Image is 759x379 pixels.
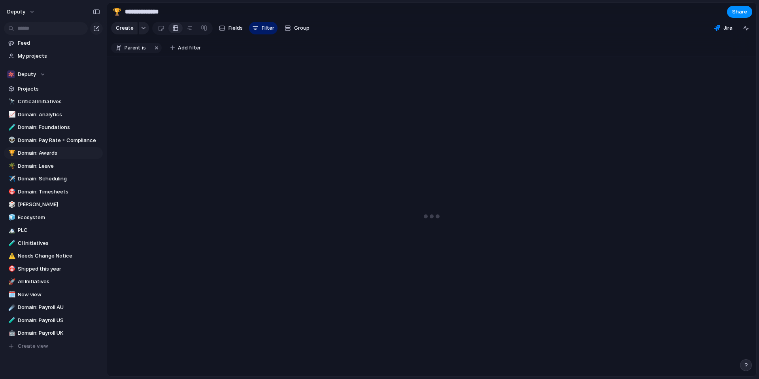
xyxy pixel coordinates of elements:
a: ✈️Domain: Scheduling [4,173,103,185]
span: Domain: Payroll US [18,316,100,324]
span: Create view [18,342,48,350]
span: Domain: Awards [18,149,100,157]
a: 🧪CI Initiatives [4,237,103,249]
span: Domain: Timesheets [18,188,100,196]
div: 🏆 [8,149,14,158]
button: 🧪 [7,239,15,247]
button: 🤖 [7,329,15,337]
button: deputy [4,6,39,18]
div: 🤖 [8,329,14,338]
span: Group [294,24,310,32]
a: 🚀All Initiatives [4,276,103,288]
button: Filter [249,22,278,34]
a: ☄️Domain: Payroll AU [4,301,103,313]
span: Parent [125,44,140,51]
a: 🤖Domain: Payroll UK [4,327,103,339]
button: 🧪 [7,123,15,131]
button: 🎯 [7,265,15,273]
div: 🎯Shipped this year [4,263,103,275]
span: Share [732,8,747,16]
span: Domain: Analytics [18,111,100,119]
button: 🌴 [7,162,15,170]
span: [PERSON_NAME] [18,201,100,208]
button: 🏔️ [7,226,15,234]
span: is [142,44,146,51]
a: 📈Domain: Analytics [4,109,103,121]
a: 🧪Domain: Payroll US [4,315,103,326]
button: 🏆 [7,149,15,157]
button: ✈️ [7,175,15,183]
span: My projects [18,52,100,60]
button: 👽 [7,136,15,144]
div: 🌴 [8,161,14,171]
button: Add filter [166,42,206,53]
span: All Initiatives [18,278,100,286]
button: Share [727,6,752,18]
div: ⚠️ [8,252,14,261]
span: Domain: Leave [18,162,100,170]
span: Feed [18,39,100,47]
div: 🧊 [8,213,14,222]
a: 🔭Critical Initiatives [4,96,103,108]
span: Domain: Foundations [18,123,100,131]
span: Create [116,24,134,32]
div: 🗓️ [8,290,14,299]
button: 🔭 [7,98,15,106]
button: 🗓️ [7,291,15,299]
button: Jira [711,22,736,34]
div: ⚠️Needs Change Notice [4,250,103,262]
button: 🎯 [7,188,15,196]
button: ⚠️ [7,252,15,260]
span: Domain: Scheduling [18,175,100,183]
a: 🗓️New view [4,289,103,301]
div: 🚀 [8,277,14,286]
button: 🚀 [7,278,15,286]
span: Jira [723,24,733,32]
span: Domain: Pay Rate + Compliance [18,136,100,144]
span: Deputy [18,70,36,78]
div: ☄️ [8,303,14,312]
span: PLC [18,226,100,234]
a: 👽Domain: Pay Rate + Compliance [4,135,103,146]
div: ✈️ [8,174,14,184]
button: ☄️ [7,303,15,311]
a: 🧪Domain: Foundations [4,121,103,133]
span: Projects [18,85,100,93]
div: 🎯 [8,187,14,196]
div: 🔭 [8,97,14,106]
button: Create [111,22,138,34]
div: 👽 [8,136,14,145]
div: 🎲[PERSON_NAME] [4,199,103,210]
button: Fields [216,22,246,34]
span: Ecosystem [18,214,100,222]
div: 🏆 [113,6,121,17]
button: 📈 [7,111,15,119]
span: Domain: Payroll AU [18,303,100,311]
a: 🏔️PLC [4,224,103,236]
div: 🎯 [8,264,14,273]
button: Deputy [4,68,103,80]
span: Needs Change Notice [18,252,100,260]
span: Add filter [178,44,201,51]
button: 🧊 [7,214,15,222]
a: 🏆Domain: Awards [4,147,103,159]
span: New view [18,291,100,299]
div: 🏔️ [8,226,14,235]
span: deputy [7,8,25,16]
a: Projects [4,83,103,95]
button: 🏆 [111,6,123,18]
div: 🧪 [8,239,14,248]
div: 🎲 [8,200,14,209]
div: 🎯Domain: Timesheets [4,186,103,198]
div: 🧪 [8,123,14,132]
